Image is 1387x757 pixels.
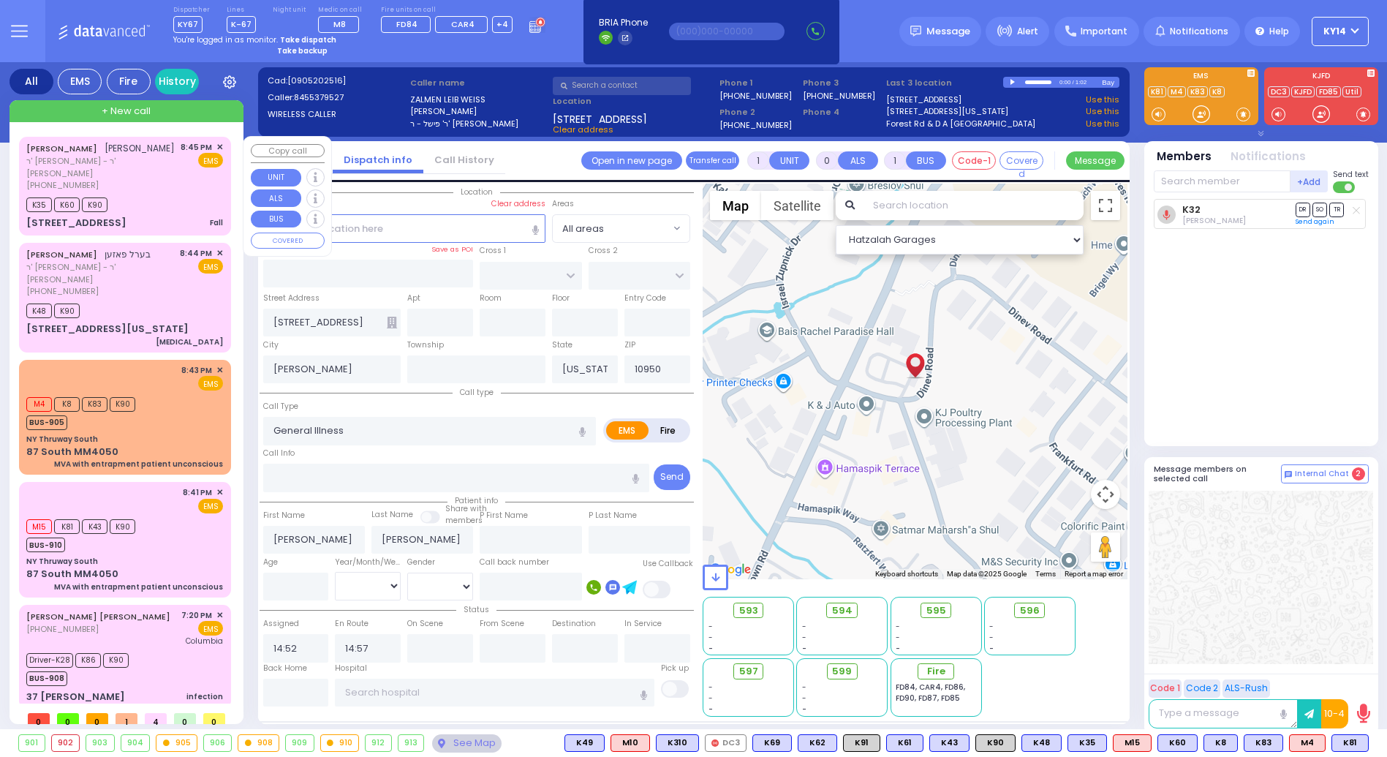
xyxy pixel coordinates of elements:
[121,735,150,751] div: 904
[58,22,155,40] img: Logo
[1182,215,1246,226] span: Moses Witriol
[552,293,570,304] label: Floor
[1021,734,1062,752] div: K48
[410,77,548,89] label: Caller name
[708,704,713,715] span: -
[802,643,806,654] span: -
[1113,734,1152,752] div: ALS
[863,191,1084,220] input: Search location
[216,486,223,499] span: ✕
[82,519,107,534] span: K43
[989,632,994,643] span: -
[564,734,605,752] div: BLS
[706,560,755,579] img: Google
[1157,148,1212,165] button: Members
[277,45,328,56] strong: Take backup
[407,618,443,630] label: On Scene
[1071,74,1074,91] div: /
[26,304,52,318] span: K48
[975,734,1016,752] div: K90
[268,91,406,104] label: Caller:
[251,169,301,187] button: UNIT
[1020,603,1040,618] span: 596
[173,34,278,45] span: You're logged in as monitor.
[173,16,203,33] span: KY67
[1329,203,1344,216] span: TR
[453,387,501,398] span: Call type
[564,734,605,752] div: K49
[886,77,1003,89] label: Last 3 location
[553,112,647,124] span: [STREET_ADDRESS]
[387,317,397,328] span: Other building occupants
[26,415,67,430] span: BUS-905
[886,734,923,752] div: BLS
[624,339,635,351] label: ZIP
[480,293,502,304] label: Room
[1316,86,1341,97] a: FD85
[999,151,1043,170] button: Covered
[752,734,792,752] div: K69
[926,603,946,618] span: 595
[802,693,806,704] span: -
[886,734,923,752] div: K61
[761,191,834,220] button: Show satellite imagery
[263,339,279,351] label: City
[1154,170,1290,192] input: Search member
[798,734,837,752] div: K62
[705,734,747,752] div: DC3
[719,77,798,89] span: Phone 1
[26,322,189,336] div: [STREET_ADDRESS][US_STATE]
[1209,86,1225,97] a: K8
[203,713,225,724] span: 0
[480,618,524,630] label: From Scene
[1244,734,1283,752] div: BLS
[57,713,79,724] span: 0
[227,6,256,15] label: Lines
[1281,464,1369,483] button: Internal Chat 2
[1157,734,1198,752] div: BLS
[268,108,406,121] label: WIRELESS CALLER
[1081,25,1127,38] span: Important
[333,153,423,167] a: Dispatch info
[371,509,413,521] label: Last Name
[802,704,806,715] span: -
[28,713,50,724] span: 0
[10,69,53,94] div: All
[552,198,574,210] label: Areas
[769,151,809,170] button: UNIT
[1066,151,1125,170] button: Message
[26,155,175,179] span: ר' [PERSON_NAME] - ר' [PERSON_NAME]
[708,682,713,693] span: -
[654,464,690,490] button: Send
[1113,734,1152,752] div: M15
[26,538,65,552] span: BUS-910
[273,6,306,15] label: Night unit
[54,397,80,412] span: K8
[656,734,699,752] div: K310
[1264,72,1378,83] label: KJFD
[1091,480,1120,509] button: Map camera controls
[989,643,994,654] span: -
[263,448,295,459] label: Call Info
[552,618,596,630] label: Destination
[103,653,129,668] span: K90
[952,151,996,170] button: Code-1
[294,91,344,103] span: 8455379527
[263,293,320,304] label: Street Address
[263,618,299,630] label: Assigned
[1323,25,1346,38] span: KY14
[553,215,669,241] span: All areas
[335,663,367,674] label: Hospital
[1312,17,1369,46] button: KY14
[1184,679,1220,698] button: Code 2
[802,621,806,632] span: -
[410,94,548,106] label: ZALMEN LEIB WEISS
[423,153,505,167] a: Call History
[643,558,693,570] label: Use Callback
[589,510,637,521] label: P Last Name
[54,197,80,212] span: K60
[321,735,359,751] div: 910
[1222,679,1270,698] button: ALS-Rush
[287,75,346,86] span: [0905202516]
[105,142,175,154] span: [PERSON_NAME]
